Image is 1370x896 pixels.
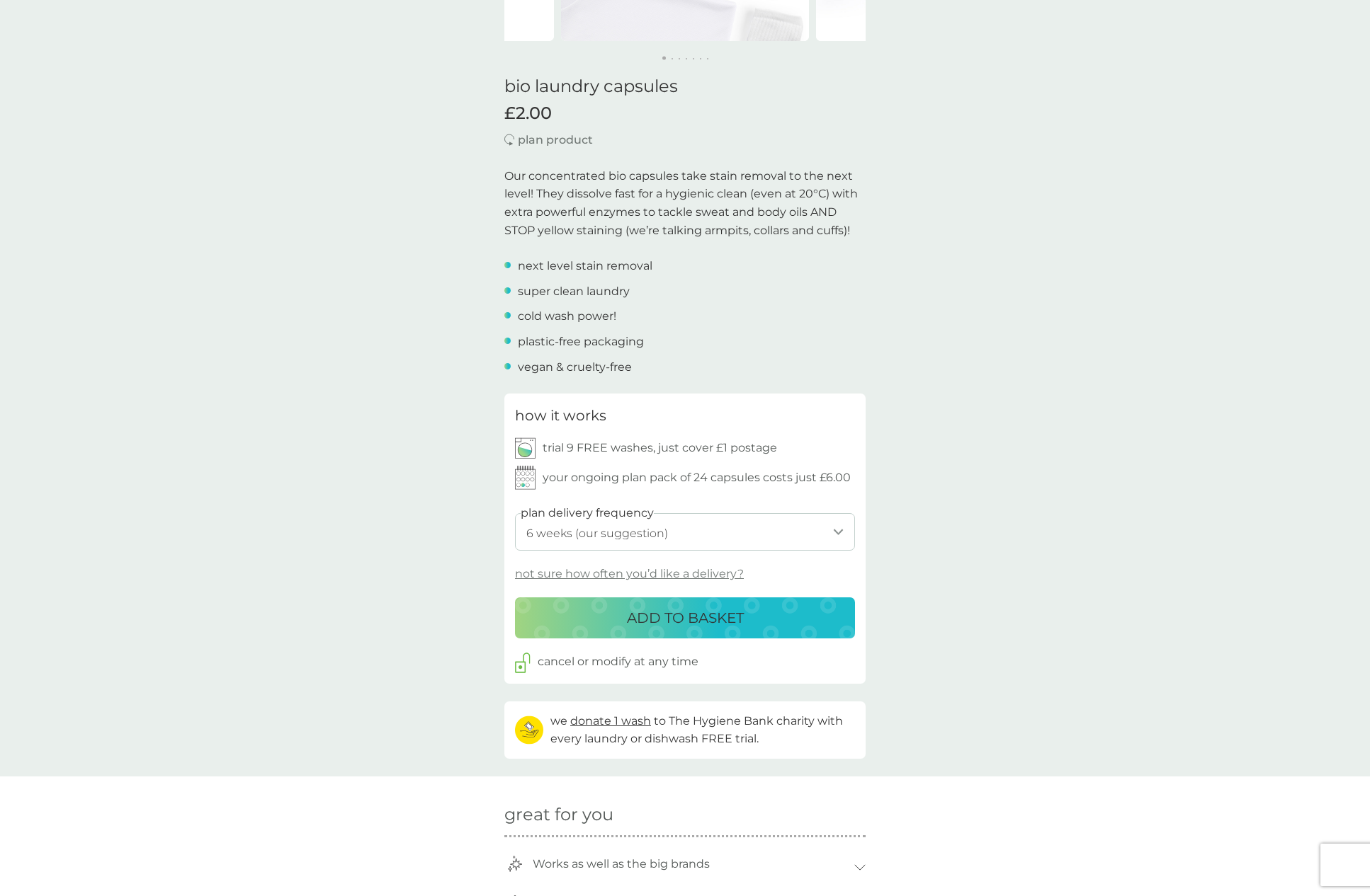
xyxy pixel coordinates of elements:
p: next level stain removal [518,257,652,275]
label: plan delivery frequency [521,504,654,522]
span: donate 1 wash [570,714,651,728]
button: ADD TO BASKET [515,597,855,638]
p: ADD TO BASKET [627,607,744,629]
h1: bio laundry capsules [504,76,866,97]
p: trial 9 FREE washes, just cover £1 postage [543,439,777,457]
p: vegan & cruelty-free [518,358,632,377]
p: we to The Hygiene Bank charity with every laundry or dishwash FREE trial. [550,712,855,748]
p: cancel or modify at any time [538,653,698,671]
p: Works as well as the big brands [526,848,717,880]
h3: how it works [515,404,606,427]
p: your ongoing plan pack of 24 capsules costs just £6.00 [543,469,851,487]
span: £2.00 [504,103,552,124]
img: trophey-icon.svg [507,856,523,872]
p: cold wash power! [518,307,616,326]
p: super clean laundry [518,282,630,301]
h2: great for you [504,805,866,825]
p: not sure how often you’d like a delivery? [515,565,744,583]
p: Our concentrated bio capsules take stain removal to the next level! They dissolve fast for a hygi... [504,167,866,239]
p: plastic-free packaging [518,333,644,351]
p: plan product [518,131,593,149]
